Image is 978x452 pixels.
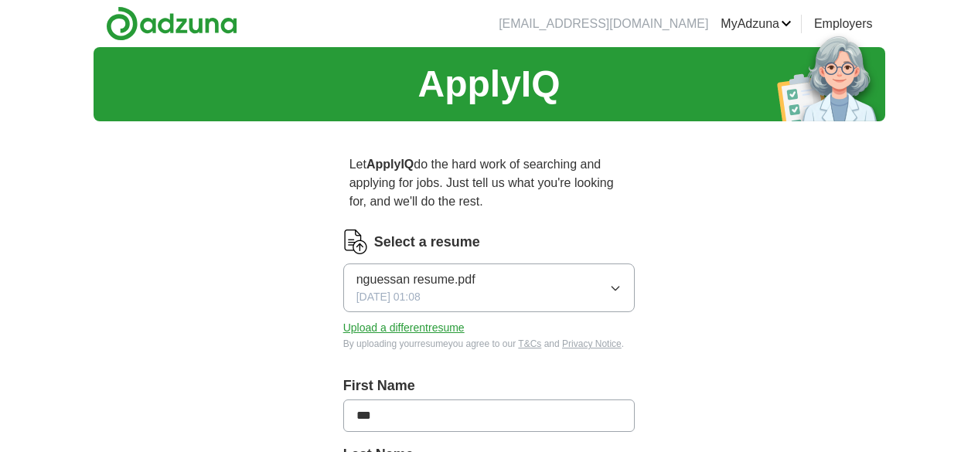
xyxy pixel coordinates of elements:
[106,6,237,41] img: Adzuna logo
[518,338,541,349] a: T&Cs
[814,15,873,33] a: Employers
[343,263,636,312] button: nguessan resume.pdf[DATE] 01:08
[499,15,708,33] li: [EMAIL_ADDRESS][DOMAIN_NAME]
[374,232,480,253] label: Select a resume
[366,158,414,171] strong: ApplyIQ
[356,289,421,305] span: [DATE] 01:08
[356,270,475,289] span: nguessan resume.pdf
[417,56,560,112] h1: ApplyIQ
[721,15,792,33] a: MyAdzuna
[343,337,636,351] div: By uploading your resume you agree to our and .
[343,320,465,336] button: Upload a differentresume
[343,376,636,396] label: First Name
[562,338,622,349] a: Privacy Notice
[343,149,636,217] p: Let do the hard work of searching and applying for jobs. Just tell us what you're looking for, an...
[343,229,368,254] img: CV Icon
